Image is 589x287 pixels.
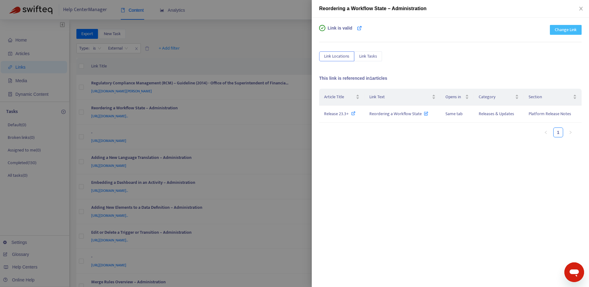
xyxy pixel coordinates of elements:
[524,89,582,106] th: Section
[369,94,430,100] span: Link Text
[445,110,463,117] span: Same tab
[364,89,440,106] th: Link Text
[324,53,349,60] span: Link Locations
[324,94,355,100] span: Article Title
[319,51,354,61] button: Link Locations
[550,25,582,35] button: Change Link
[577,6,585,12] button: Close
[579,6,583,11] span: close
[544,131,548,134] span: left
[554,128,563,137] a: 1
[319,76,387,81] span: This link is referenced in 1 articles
[319,89,364,106] th: Article Title
[354,51,382,61] button: Link Tasks
[319,25,325,31] span: check-circle
[569,131,572,134] span: right
[553,127,563,137] li: 1
[564,262,584,282] iframe: Button to launch messaging window
[359,53,377,60] span: Link Tasks
[445,94,464,100] span: Opens in
[441,89,474,106] th: Opens in
[555,26,577,33] span: Change Link
[474,89,524,106] th: Category
[529,94,572,100] span: Section
[541,127,551,137] button: left
[328,25,352,37] span: Link is valid
[566,127,575,137] li: Next Page
[369,110,428,117] span: Reordering a Workflow State
[479,94,514,100] span: Category
[324,110,349,117] span: Release 23.3+
[529,110,571,117] span: Platform Release Notes
[319,6,427,11] span: Reordering a Workflow State – Administration
[566,127,575,137] button: right
[541,127,551,137] li: Previous Page
[479,110,514,117] span: Releases & Updates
